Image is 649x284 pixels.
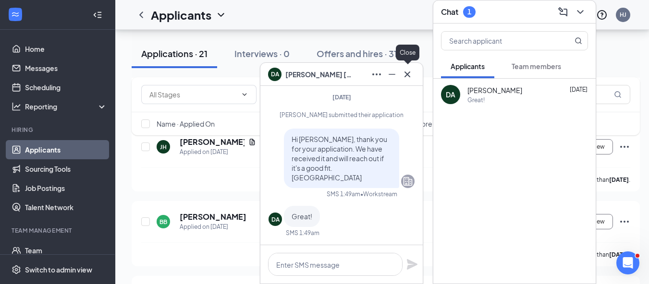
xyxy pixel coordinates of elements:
input: Search applicant [441,32,555,50]
a: Messages [25,59,107,78]
div: Hiring [12,126,105,134]
svg: ChevronDown [241,91,248,98]
svg: Analysis [12,102,21,111]
div: [PERSON_NAME] submitted their application [269,111,415,119]
div: SMS 1:49am [286,229,319,237]
div: Reporting [25,102,108,111]
button: ComposeMessage [555,4,571,20]
svg: Plane [406,259,418,270]
div: Great! [467,96,485,104]
span: • Workstream [360,190,397,198]
div: Applications · 21 [141,47,208,59]
span: Messages [80,220,113,226]
svg: Collapse [93,10,102,20]
svg: MagnifyingGlass [575,37,582,45]
svg: QuestionInfo [596,9,608,21]
button: Messages [64,196,128,234]
span: [DATE] [332,94,351,101]
svg: ChevronDown [215,9,227,21]
div: DA [271,215,280,224]
svg: Cross [402,69,413,80]
button: Minimize [384,67,400,82]
span: Hi [PERSON_NAME], thank you for your application. We have received it and will reach out if it's ... [292,135,387,182]
h1: Applicants [151,7,211,23]
b: [DATE] [609,251,629,258]
a: Home [25,39,107,59]
svg: ComposeMessage [557,6,569,18]
img: Profile image for DJ [131,15,150,35]
svg: ChevronLeft [135,9,147,21]
span: Team members [512,62,561,71]
p: Hi [PERSON_NAME] [19,68,173,84]
span: Home [21,220,43,226]
div: SMS 1:49am [327,190,360,198]
a: Sourcing Tools [25,159,107,178]
a: Scheduling [25,78,107,97]
div: We typically reply in under a minute [20,131,160,141]
svg: Ellipses [619,141,630,153]
svg: ChevronDown [575,6,586,18]
svg: Ellipses [619,216,630,227]
span: [DATE] [570,86,588,93]
svg: MagnifyingGlass [614,91,622,98]
svg: Ellipses [371,69,382,80]
svg: Settings [12,265,21,274]
div: 1 [467,8,471,16]
svg: WorkstreamLogo [11,10,20,19]
button: Cross [400,67,415,82]
div: Applied on [DATE] [180,222,246,232]
a: Team [25,241,107,260]
div: HJ [620,11,626,19]
img: Profile image for Anne [94,15,113,35]
span: Applicants [451,62,485,71]
svg: Company [402,176,414,187]
div: DA [446,90,455,99]
span: [PERSON_NAME] [PERSON_NAME] [285,69,353,80]
img: Profile image for Chloe [112,15,132,35]
div: Team Management [12,226,105,235]
span: Tickets [148,220,172,226]
div: Send us a message [20,121,160,131]
div: Send us a messageWe typically reply in under a minute [10,113,183,149]
b: [DATE] [609,176,629,183]
svg: Minimize [386,69,398,80]
iframe: Intercom live chat [616,251,639,274]
button: Ellipses [369,67,384,82]
span: Great! [292,212,312,221]
h3: Chat [441,7,458,17]
a: Job Postings [25,178,107,198]
h5: [PERSON_NAME] [180,212,246,222]
a: Talent Network [25,198,107,217]
div: Interviews · 0 [234,47,290,59]
div: BB [159,218,167,226]
div: Applied on [DATE] [180,147,256,157]
div: Close [396,45,419,60]
button: Tickets [128,196,192,234]
span: [PERSON_NAME] [467,85,522,95]
div: JH [160,143,167,151]
div: Close [165,15,183,33]
p: How can we help? [19,84,173,101]
div: Switch to admin view [25,265,92,274]
img: logo [19,20,75,32]
input: All Stages [149,89,237,100]
button: ChevronDown [573,4,588,20]
a: Applicants [25,140,107,159]
div: Offers and hires · 31 [317,47,397,59]
span: Name · Applied On [157,119,215,129]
